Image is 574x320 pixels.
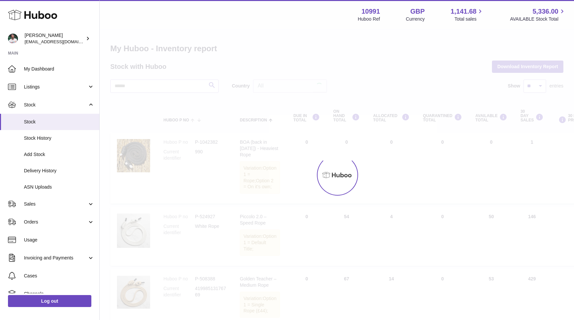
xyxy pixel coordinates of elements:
span: 1,141.68 [451,7,477,16]
a: 5,336.00 AVAILABLE Stock Total [510,7,566,22]
span: Stock [24,119,94,125]
span: [EMAIL_ADDRESS][DOMAIN_NAME] [25,39,98,44]
span: Invoicing and Payments [24,255,87,261]
span: ASN Uploads [24,184,94,190]
div: [PERSON_NAME] [25,32,84,45]
span: AVAILABLE Stock Total [510,16,566,22]
div: Currency [406,16,425,22]
a: 1,141.68 Total sales [451,7,484,22]
span: Delivery History [24,168,94,174]
span: Stock History [24,135,94,141]
span: Sales [24,201,87,207]
span: 5,336.00 [532,7,558,16]
span: Stock [24,102,87,108]
span: Channels [24,291,94,297]
span: My Dashboard [24,66,94,72]
span: Listings [24,84,87,90]
img: timshieff@gmail.com [8,34,18,44]
span: Add Stock [24,151,94,158]
span: Orders [24,219,87,225]
a: Log out [8,295,91,307]
strong: 10991 [361,7,380,16]
span: Cases [24,273,94,279]
div: Huboo Ref [358,16,380,22]
strong: GBP [410,7,425,16]
span: Total sales [454,16,484,22]
span: Usage [24,237,94,243]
